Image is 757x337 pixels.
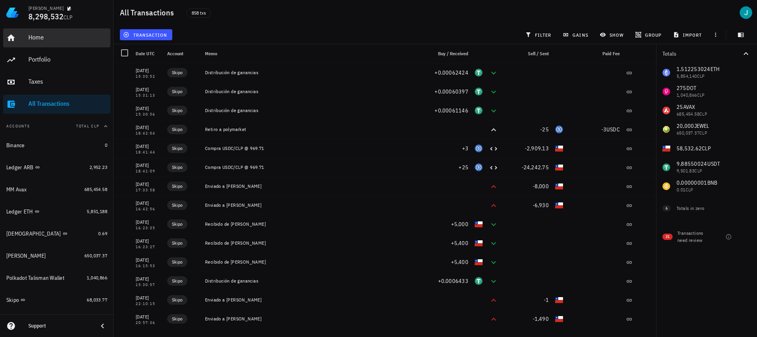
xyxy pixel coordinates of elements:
[205,126,418,133] div: Retiro a polymarket
[28,78,107,85] div: Taxes
[136,94,161,97] div: 15:31:13
[555,296,563,304] div: CLP-icon
[172,258,183,266] span: Skipo
[475,163,483,171] div: USDC-icon
[3,224,110,243] a: [DEMOGRAPHIC_DATA] 0.69
[677,230,710,244] div: Transactions need review
[98,230,107,236] span: 0.69
[6,142,25,149] div: Binance
[172,107,183,114] span: Skipo
[475,69,483,77] div: USDT-icon
[434,69,468,76] span: +0.00062424
[6,230,61,237] div: [DEMOGRAPHIC_DATA]
[3,95,110,114] a: All Transactions
[172,277,183,285] span: Skipo
[602,51,620,56] span: Paid Fee
[172,201,183,209] span: Skipo
[172,163,183,171] span: Skipo
[740,6,752,19] div: avatar
[164,44,202,63] div: Account
[172,88,183,95] span: Skipo
[105,142,107,148] span: 0
[205,202,418,208] div: Enviado a [PERSON_NAME]
[3,202,110,221] a: Ledger ETH 5,851,188
[475,107,483,114] div: USDT-icon
[522,164,549,171] span: -24,242.75
[6,164,34,171] div: Ledger ARB
[120,6,177,19] h1: All Transactions
[136,199,161,207] div: [DATE]
[76,124,99,129] span: Total CLP
[172,69,183,77] span: Skipo
[6,186,27,193] div: MM Avax
[6,208,33,215] div: Ledger ETH
[475,144,483,152] div: USDC-icon
[120,29,172,40] button: transaction
[136,112,161,116] div: 15:30:56
[559,29,593,40] button: gains
[205,316,418,322] div: Enviado a [PERSON_NAME]
[84,253,107,258] span: 650,037.37
[28,34,107,41] div: Home
[533,315,549,322] span: -1,490
[136,283,161,287] div: 15:30:57
[656,44,757,63] button: Totals
[462,145,469,152] span: +3
[136,75,161,79] div: 15:30:52
[89,164,107,170] span: 2,952.23
[136,169,161,173] div: 18:41:09
[205,278,418,284] div: Distribución de ganancias
[205,221,418,227] div: Recibido de [PERSON_NAME]
[205,51,217,56] span: Memo
[205,240,418,246] div: Recibido de [PERSON_NAME]
[564,32,588,38] span: gains
[136,256,161,264] div: [DATE]
[3,73,110,92] a: Taxes
[555,163,563,171] div: CLP-icon
[421,44,472,63] div: Buy / Received
[434,88,468,95] span: +0.00060397
[136,264,161,268] div: 16:15:53
[601,32,624,38] span: show
[136,245,161,249] div: 16:23:27
[205,88,418,95] div: Distribución de ganancias
[434,107,468,114] span: +0.00061146
[202,44,421,63] div: Memo
[555,201,563,209] div: CLP-icon
[205,259,418,265] div: Recibido de [PERSON_NAME]
[132,44,164,63] div: Date UTC
[566,44,623,63] div: Paid Fee
[136,67,161,75] div: [DATE]
[136,207,161,211] div: 16:42:56
[475,239,483,247] div: CLP-icon
[136,218,161,226] div: [DATE]
[205,183,418,189] div: Enviado a [PERSON_NAME]
[172,296,183,304] span: Skipo
[675,32,702,38] span: import
[136,124,161,131] div: [DATE]
[172,239,183,247] span: Skipo
[475,88,483,95] div: USDT-icon
[677,205,735,212] div: Totals in zero
[670,29,707,40] button: import
[555,144,563,152] div: CLP-icon
[136,131,161,135] div: 18:42:04
[205,297,418,303] div: Enviado a [PERSON_NAME]
[136,180,161,188] div: [DATE]
[136,302,161,306] div: 22:10:15
[28,5,63,11] div: [PERSON_NAME]
[451,221,469,228] span: +5,000
[136,226,161,230] div: 16:23:35
[205,69,418,76] div: Distribución de ganancias
[172,182,183,190] span: Skipo
[475,220,483,228] div: CLP-icon
[533,202,549,209] span: -6,930
[540,126,549,133] span: -25
[3,136,110,155] a: Binance 0
[637,32,662,38] span: group
[172,220,183,228] span: Skipo
[172,144,183,152] span: Skipo
[6,6,19,19] img: LedgiFi
[136,86,161,94] div: [DATE]
[555,182,563,190] div: CLP-icon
